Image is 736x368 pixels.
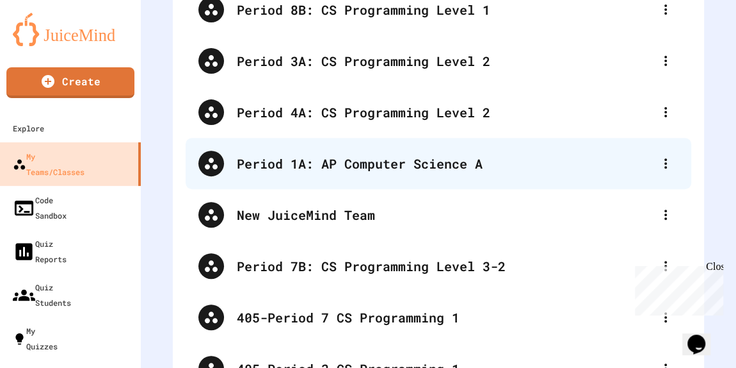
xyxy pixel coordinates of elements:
[237,256,653,276] div: Period 7B: CS Programming Level 3-2
[237,51,653,71] div: Period 3A: CS Programming Level 2
[13,149,84,180] div: My Teams/Classes
[13,236,67,267] div: Quiz Reports
[186,87,691,138] div: Period 4A: CS Programming Level 2
[13,280,71,310] div: Quiz Students
[237,308,653,327] div: 405-Period 7 CS Programming 1
[6,67,134,98] a: Create
[186,292,691,343] div: 405-Period 7 CS Programming 1
[237,205,653,224] div: New JuiceMind Team
[186,240,691,292] div: Period 7B: CS Programming Level 3-2
[13,192,67,223] div: Code Sandbox
[186,138,691,189] div: Period 1A: AP Computer Science A
[5,5,88,81] div: Chat with us now!Close
[13,13,128,46] img: logo-orange.svg
[186,35,691,87] div: Period 3A: CS Programming Level 2
[13,121,44,136] div: Explore
[682,317,723,355] iframe: chat widget
[13,323,58,354] div: My Quizzes
[630,261,723,315] iframe: chat widget
[237,103,653,122] div: Period 4A: CS Programming Level 2
[237,154,653,173] div: Period 1A: AP Computer Science A
[186,189,691,240] div: New JuiceMind Team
